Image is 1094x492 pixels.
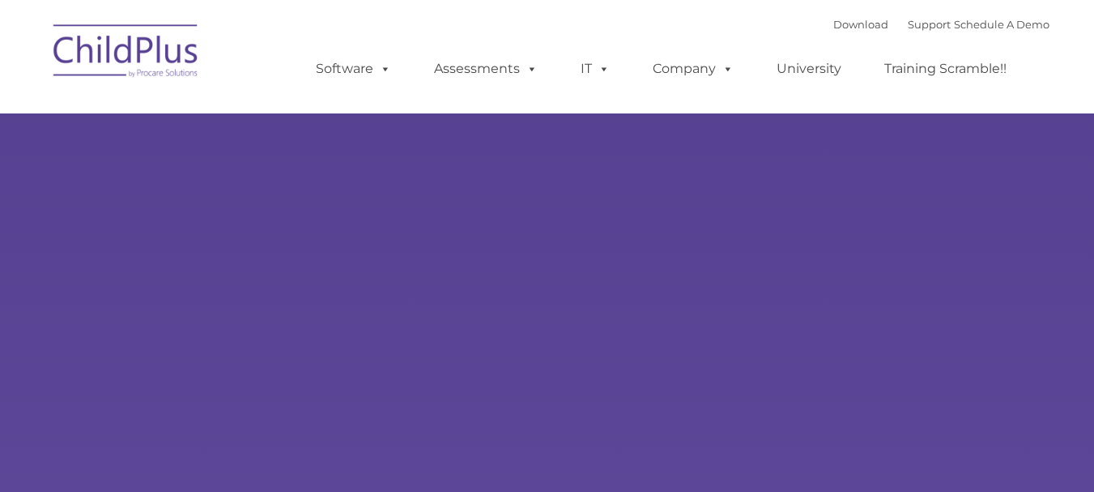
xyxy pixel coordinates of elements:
a: Software [300,53,407,85]
a: University [760,53,858,85]
img: ChildPlus by Procare Solutions [45,13,207,94]
a: Download [833,18,888,31]
a: Support [908,18,951,31]
a: Training Scramble!! [868,53,1023,85]
font: | [833,18,1049,31]
a: IT [564,53,626,85]
a: Assessments [418,53,554,85]
a: Schedule A Demo [954,18,1049,31]
a: Company [636,53,750,85]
